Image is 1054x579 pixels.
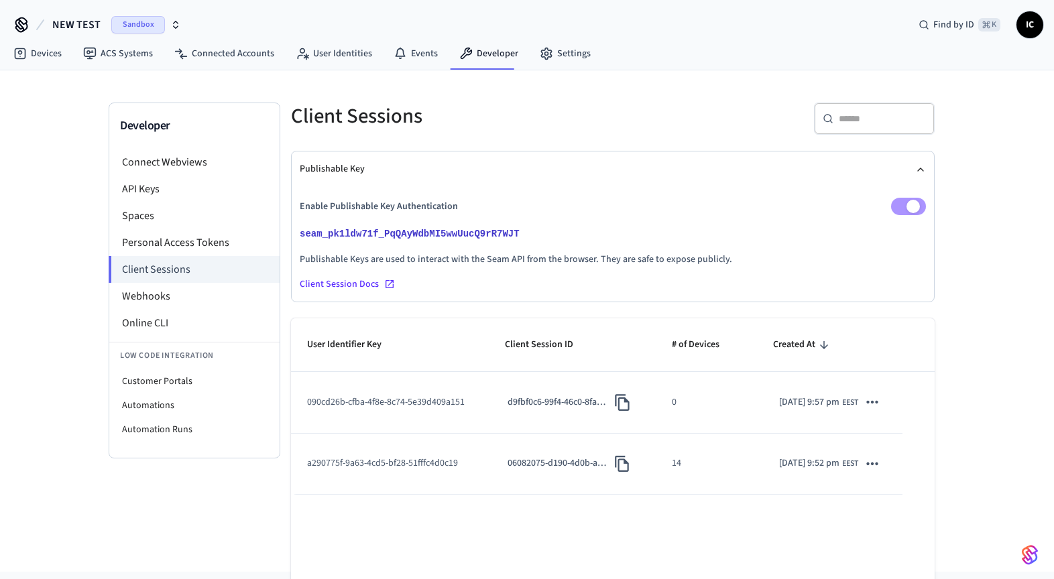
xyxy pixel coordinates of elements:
span: [DATE] 9:57 pm [779,395,839,409]
span: Find by ID [933,18,974,31]
td: 14 [656,434,757,495]
a: Devices [3,42,72,66]
td: a290775f-9a63-4cd5-bf28-51fffc4d0c19 [291,434,489,495]
p: Publishable Keys are used to interact with the Seam API from the browser. They are safe to expose... [300,253,926,267]
span: EEST [842,397,858,409]
a: Events [383,42,449,66]
a: Developer [449,42,529,66]
li: Customer Portals [109,369,280,393]
span: EEST [842,458,858,470]
div: Publishable Key [300,187,926,302]
button: Copy Client Session ID [608,388,636,416]
h5: Client Sessions [291,103,605,130]
span: IC [1018,13,1042,37]
li: Automation Runs [109,417,280,442]
a: Client Session Docs [300,277,926,291]
td: 0 [656,372,757,433]
button: seam_pk1ldw71f_PqQAyWdbMI5wwUucQ9rR7WJT [297,226,533,242]
span: Created At [773,334,833,355]
li: Personal Access Tokens [109,229,280,256]
h3: Developer [120,117,269,135]
a: User Identities [285,42,383,66]
p: Enable Publishable Key Authentication [300,200,458,214]
li: Low Code Integration [109,342,280,369]
p: d9fbf0c6-99f4-46c0-8fac-7769fc6e0100 [508,395,608,409]
a: Connected Accounts [164,42,285,66]
a: ACS Systems [72,42,164,66]
li: Webhooks [109,283,280,310]
p: 06082075-d190-4d0b-a996-14bdae214b3f [508,456,608,470]
button: IC [1016,11,1043,38]
div: Europe/Kiev [779,456,858,470]
span: # of Devices [672,334,737,355]
div: Europe/Kiev [779,395,858,409]
li: API Keys [109,176,280,202]
button: Publishable Key [300,151,926,187]
li: Spaces [109,202,280,229]
span: NEW TEST [52,17,101,33]
img: SeamLogoGradient.69752ec5.svg [1022,544,1038,566]
span: Client Session ID [505,334,591,355]
li: Automations [109,393,280,417]
table: sticky table [291,318,935,495]
li: Connect Webviews [109,149,280,176]
li: Client Sessions [109,256,280,283]
span: [DATE] 9:52 pm [779,456,839,470]
li: Online CLI [109,310,280,336]
td: 090cd26b-cfba-4f8e-8c74-5e39d409a151 [291,372,489,433]
span: Sandbox [111,16,165,34]
span: ⌘ K [978,18,1000,31]
div: Find by ID⌘ K [908,13,1011,37]
button: Copy Client Session ID [608,450,636,478]
span: User Identifier Key [307,334,399,355]
a: Settings [529,42,601,66]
